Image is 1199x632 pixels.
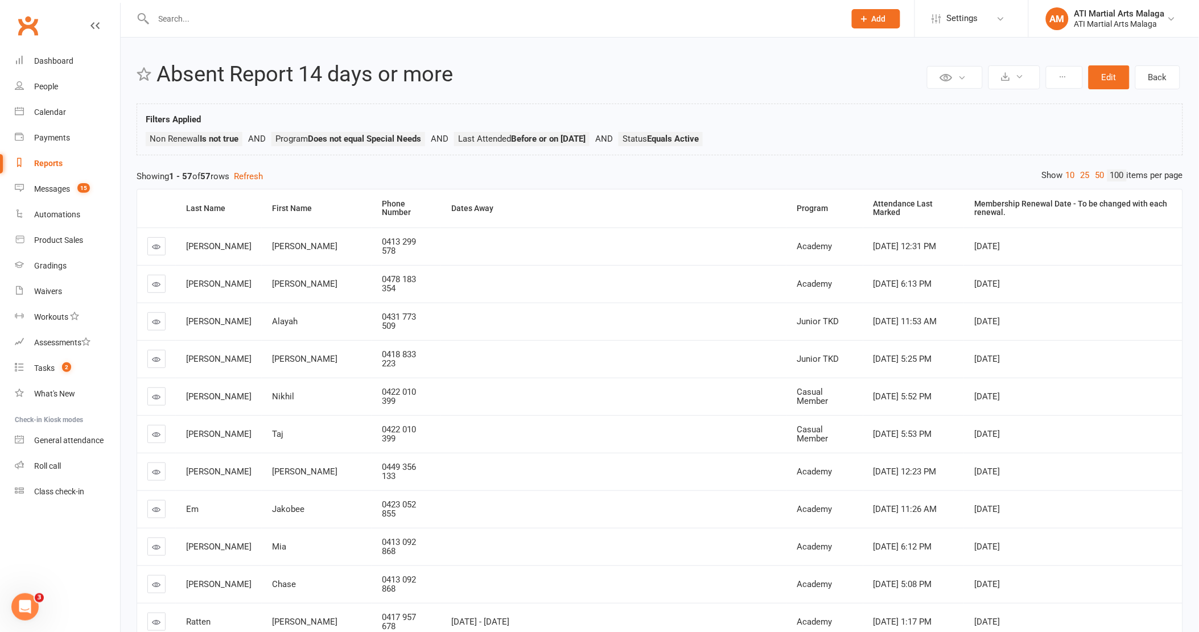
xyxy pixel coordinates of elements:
div: Dashboard [34,56,73,65]
a: Waivers [15,279,120,304]
a: 10 [1063,170,1078,181]
span: [DATE] 6:12 PM [874,542,932,552]
span: [DATE] [974,579,1000,589]
a: Assessments [15,330,120,356]
span: Status [623,134,699,144]
div: Product Sales [34,236,83,245]
span: Junior TKD [797,354,839,364]
a: Automations [15,202,120,228]
span: Jakobee [272,504,304,514]
div: People [34,82,58,91]
span: Academy [797,504,832,514]
div: Messages [34,184,70,193]
a: Gradings [15,253,120,279]
span: 0413 299 578 [382,237,416,257]
span: Casual Member [797,387,828,407]
span: [PERSON_NAME] [186,391,252,402]
span: Academy [797,279,832,289]
span: Academy [797,542,832,552]
span: [DATE] [974,241,1000,251]
div: Workouts [34,312,68,321]
div: Last Name [186,204,253,213]
span: 0417 957 678 [382,612,416,632]
strong: Filters Applied [146,114,201,125]
span: [DATE] [974,354,1000,364]
a: 100 [1107,170,1127,181]
span: Casual Member [797,424,828,444]
span: [DATE] [974,504,1000,514]
div: Membership Renewal Date - To be changed with each renewal. [974,200,1173,217]
a: Dashboard [15,48,120,74]
a: People [15,74,120,100]
a: What's New [15,381,120,407]
div: ATI Martial Arts Malaga [1074,9,1165,19]
span: [PERSON_NAME] [186,542,252,552]
div: Automations [34,210,80,219]
span: 2 [62,362,71,372]
span: [PERSON_NAME] [186,241,252,251]
span: Settings [947,6,978,31]
span: [DATE] [974,279,1000,289]
a: Back [1135,65,1180,89]
span: [DATE] 11:53 AM [874,316,937,327]
span: [DATE] 5:52 PM [874,391,932,402]
span: [PERSON_NAME] [186,429,252,439]
span: 0422 010 399 [382,387,416,407]
strong: Does not equal Special Needs [308,134,421,144]
div: What's New [34,389,75,398]
div: AM [1046,7,1069,30]
a: Workouts [15,304,120,330]
span: 0478 183 354 [382,274,416,294]
span: [DATE] [974,316,1000,327]
span: Program [275,134,421,144]
span: [PERSON_NAME] [186,579,252,589]
span: [DATE] 5:08 PM [874,579,932,589]
a: 50 [1093,170,1107,181]
span: [DATE] [974,617,1000,627]
span: Add [872,14,886,23]
span: [DATE] [974,429,1000,439]
span: Academy [797,579,832,589]
div: Assessments [34,338,90,347]
h2: Absent Report 14 days or more [156,63,924,86]
span: Em [186,504,199,514]
div: Roll call [34,461,61,470]
a: Reports [15,151,120,176]
span: Academy [797,617,832,627]
span: Last Attended [458,134,586,144]
span: 3 [35,593,44,602]
a: General attendance kiosk mode [15,428,120,453]
span: [DATE] 5:53 PM [874,429,932,439]
strong: Equals Active [647,134,699,144]
span: [DATE] 6:13 PM [874,279,932,289]
span: Ratten [186,617,211,627]
strong: 57 [200,171,211,181]
strong: Is not true [200,134,238,144]
div: Reports [34,159,63,168]
span: [DATE] 11:26 AM [874,504,937,514]
div: Payments [34,133,70,142]
span: [PERSON_NAME] [186,466,252,477]
div: Attendance Last Marked [874,200,955,217]
strong: Before or on [DATE] [511,134,586,144]
span: [PERSON_NAME] [272,617,337,627]
span: Chase [272,579,296,589]
span: [PERSON_NAME] [272,466,337,477]
span: [DATE] [974,542,1000,552]
a: Calendar [15,100,120,125]
span: 15 [77,183,90,193]
a: Roll call [15,453,120,479]
div: Show items per page [1042,170,1183,181]
span: Non Renewal [150,134,238,144]
span: [PERSON_NAME] [186,279,252,289]
a: Clubworx [14,11,42,40]
div: Dates Away [451,204,777,213]
span: 0423 052 855 [382,499,416,519]
span: Academy [797,241,832,251]
a: Payments [15,125,120,151]
span: [DATE] - [DATE] [451,617,509,627]
div: Calendar [34,108,66,117]
span: Alayah [272,316,298,327]
button: Edit [1089,65,1130,89]
span: [DATE] [974,466,1000,477]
